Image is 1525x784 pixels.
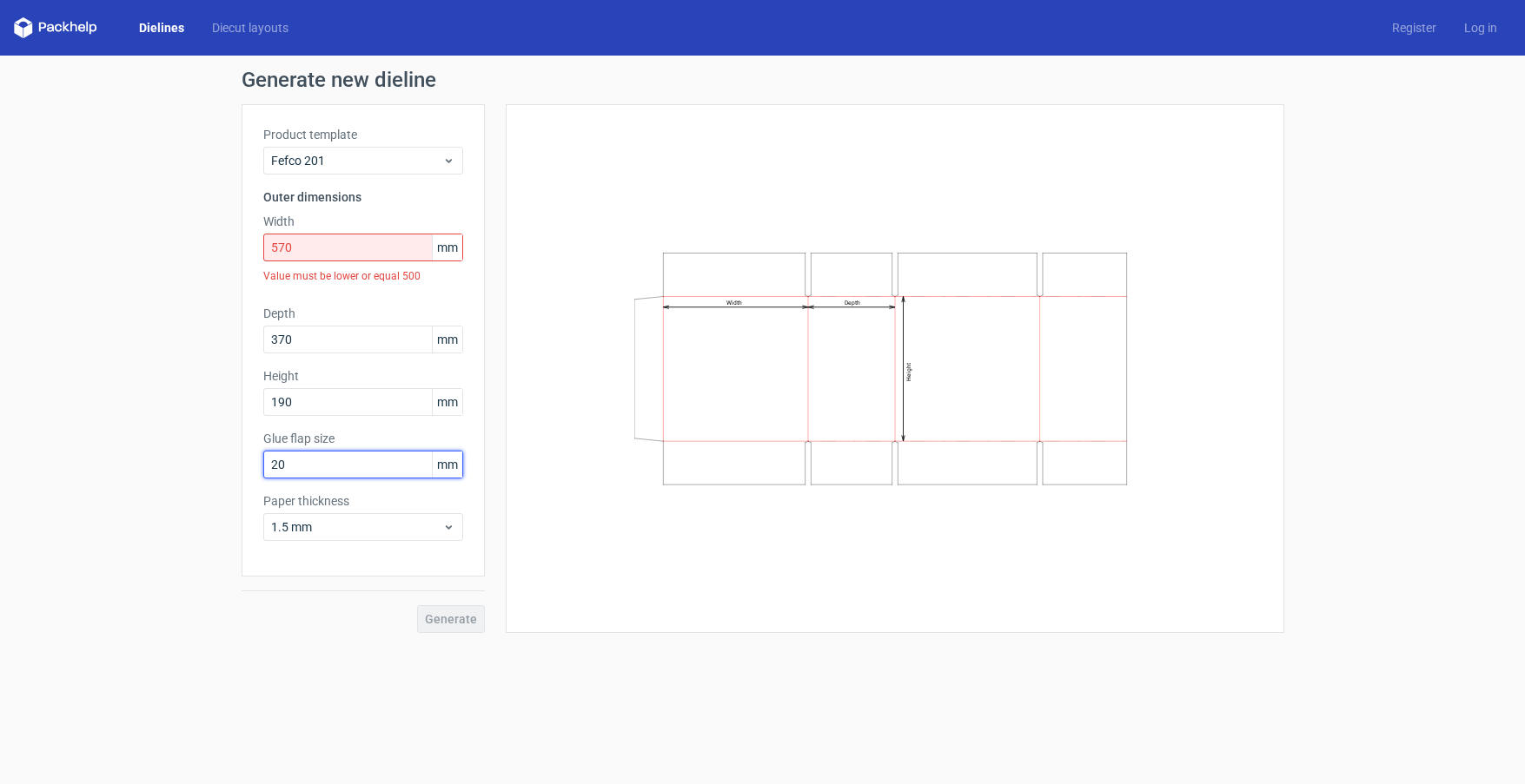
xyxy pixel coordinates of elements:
[1450,19,1511,36] a: Log in
[263,261,463,291] div: Value must be lower or equal 500
[905,363,912,381] text: Height
[263,213,463,230] label: Width
[125,19,198,36] a: Dielines
[263,305,463,322] label: Depth
[432,234,462,260] span: mm
[726,300,742,306] text: Width
[432,326,462,352] span: mm
[263,367,463,385] label: Height
[198,19,302,36] a: Diecut layouts
[263,492,463,510] label: Paper thickness
[263,188,463,206] h3: Outer dimensions
[271,518,442,536] span: 1.5 mm
[432,389,462,415] span: mm
[432,451,462,478] span: mm
[271,152,442,169] span: Fefco 201
[845,300,860,306] text: Depth
[263,126,463,143] label: Product template
[263,430,463,447] label: Glue flap size
[242,69,1284,90] h1: Generate new dieline
[1378,19,1450,36] a: Register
